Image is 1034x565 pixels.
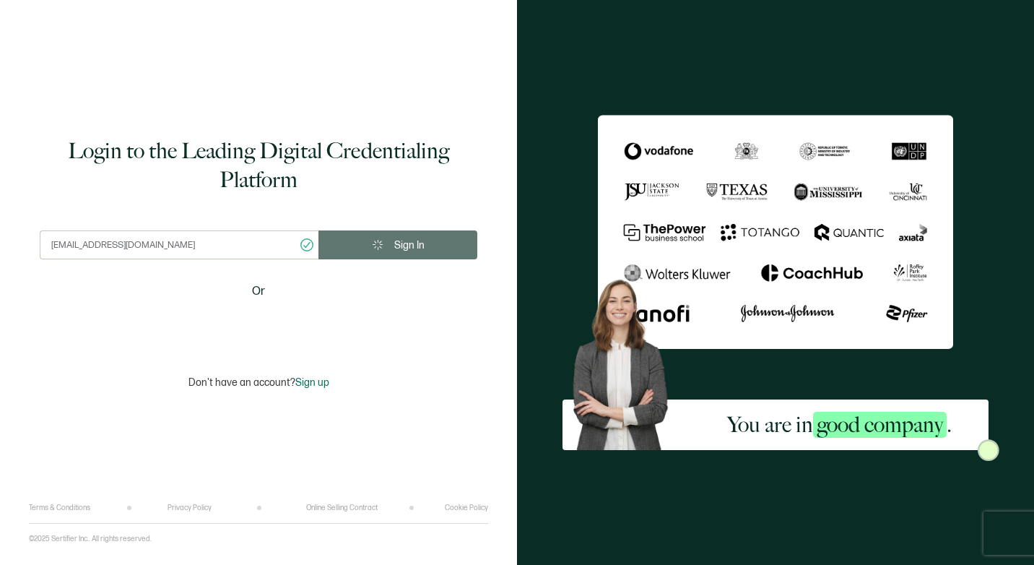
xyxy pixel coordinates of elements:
[813,412,947,438] span: good company
[445,504,488,512] a: Cookie Policy
[168,310,349,342] iframe: Sign in with Google Button
[727,410,952,439] h2: You are in .
[562,271,690,451] img: Sertifier Login - You are in <span class="strong-h">good company</span>. Hero
[168,504,212,512] a: Privacy Policy
[40,230,318,259] input: Enter your work email address
[978,439,999,461] img: Sertifier Login
[299,237,315,253] ion-icon: checkmark circle outline
[598,115,953,349] img: Sertifier Login - You are in <span class="strong-h">good company</span>.
[252,282,265,301] span: Or
[40,137,477,194] h1: Login to the Leading Digital Credentialing Platform
[306,504,378,512] a: Online Selling Contract
[29,504,90,512] a: Terms & Conditions
[29,535,152,543] p: ©2025 Sertifier Inc.. All rights reserved.
[295,376,329,389] span: Sign up
[188,376,329,389] p: Don't have an account?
